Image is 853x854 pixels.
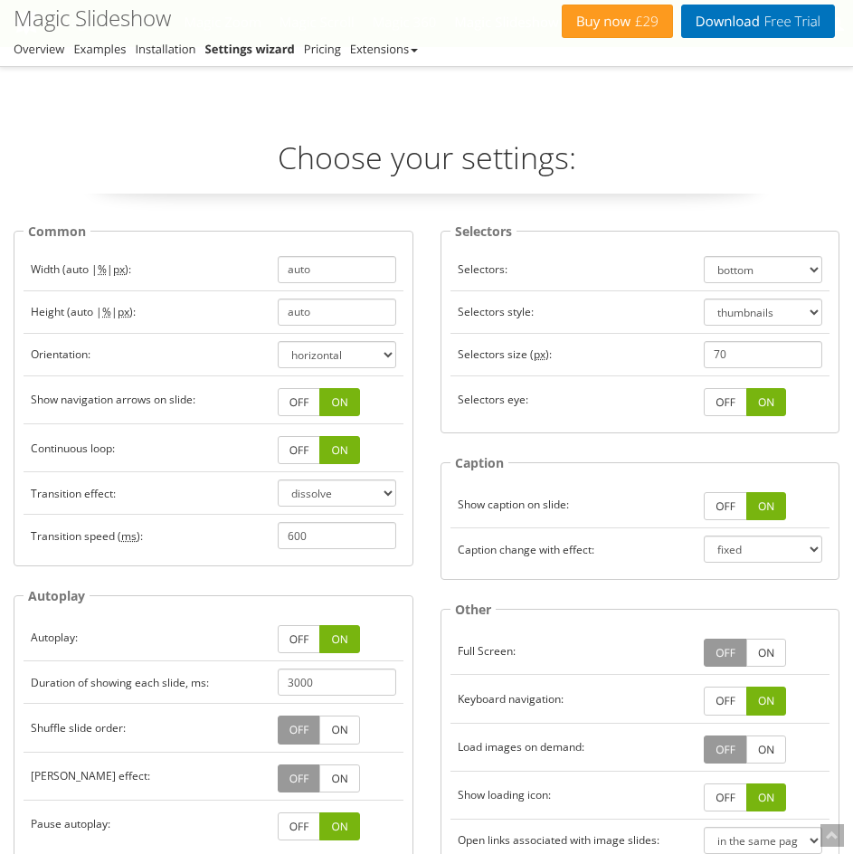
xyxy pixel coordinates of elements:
acronym: milliseconds [121,528,137,544]
p: Choose your settings: [14,137,839,194]
span: Free Trial [760,14,820,29]
a: ON [746,687,786,715]
acronym: pixels [118,304,129,319]
acronym: pixels [534,346,545,362]
a: Buy now£29 [562,5,673,38]
td: Selectors style: [450,290,697,333]
a: ON [319,436,359,464]
td: Show caption on slide: [450,480,697,528]
td: Transition speed ( ): [24,515,270,557]
a: ON [746,492,786,520]
td: Width ( ): [24,249,270,291]
a: OFF [704,492,747,520]
a: DownloadFree Trial [681,5,835,38]
td: Pause autoplay: [24,800,270,848]
a: Examples [73,41,126,57]
a: ON [746,735,786,764]
a: ON [319,812,359,840]
legend: Common [24,221,90,242]
td: Caption change with effect: [450,528,697,571]
span: auto | | [66,261,125,277]
h1: Magic Slideshow [14,6,171,30]
span: auto | | [71,304,129,319]
a: ON [746,388,786,416]
td: Show navigation arrows on slide: [24,375,270,423]
a: ON [319,625,359,653]
a: OFF [704,783,747,811]
a: OFF [278,625,321,653]
td: Continuous loop: [24,424,270,472]
a: ON [319,764,359,792]
td: Load images on demand: [450,723,697,771]
a: OFF [704,735,747,764]
a: OFF [278,388,321,416]
a: OFF [278,812,321,840]
a: OFF [278,436,321,464]
a: OFF [704,639,747,667]
span: £29 [630,14,659,29]
legend: Selectors [450,221,517,242]
td: Selectors eye: [450,375,697,423]
acronym: percentage [102,304,111,319]
td: Selectors: [450,249,697,291]
a: ON [319,388,359,416]
acronym: pixels [113,261,125,277]
td: [PERSON_NAME] effect: [24,752,270,800]
legend: Other [450,599,496,620]
a: Settings wizard [205,41,295,57]
td: Shuffle slide order: [24,704,270,752]
a: OFF [278,716,321,744]
td: Show loading icon: [450,771,697,819]
legend: Autoplay [24,585,90,606]
legend: Caption [450,452,508,473]
a: Pricing [304,41,341,57]
td: Transition effect: [24,472,270,515]
a: OFF [278,764,321,792]
td: Height ( ): [24,290,270,333]
acronym: percentage [98,261,107,277]
a: Installation [135,41,195,57]
a: OFF [704,388,747,416]
a: Extensions [350,41,418,57]
a: ON [746,783,786,811]
a: ON [746,639,786,667]
td: Full Screen: [450,627,697,675]
a: ON [319,716,359,744]
td: Duration of showing each slide, ms: [24,661,270,704]
td: Orientation: [24,333,270,375]
td: Autoplay: [24,613,270,661]
a: Overview [14,41,64,57]
td: Selectors size ( ): [450,333,697,375]
td: Keyboard navigation: [450,675,697,723]
a: OFF [704,687,747,715]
